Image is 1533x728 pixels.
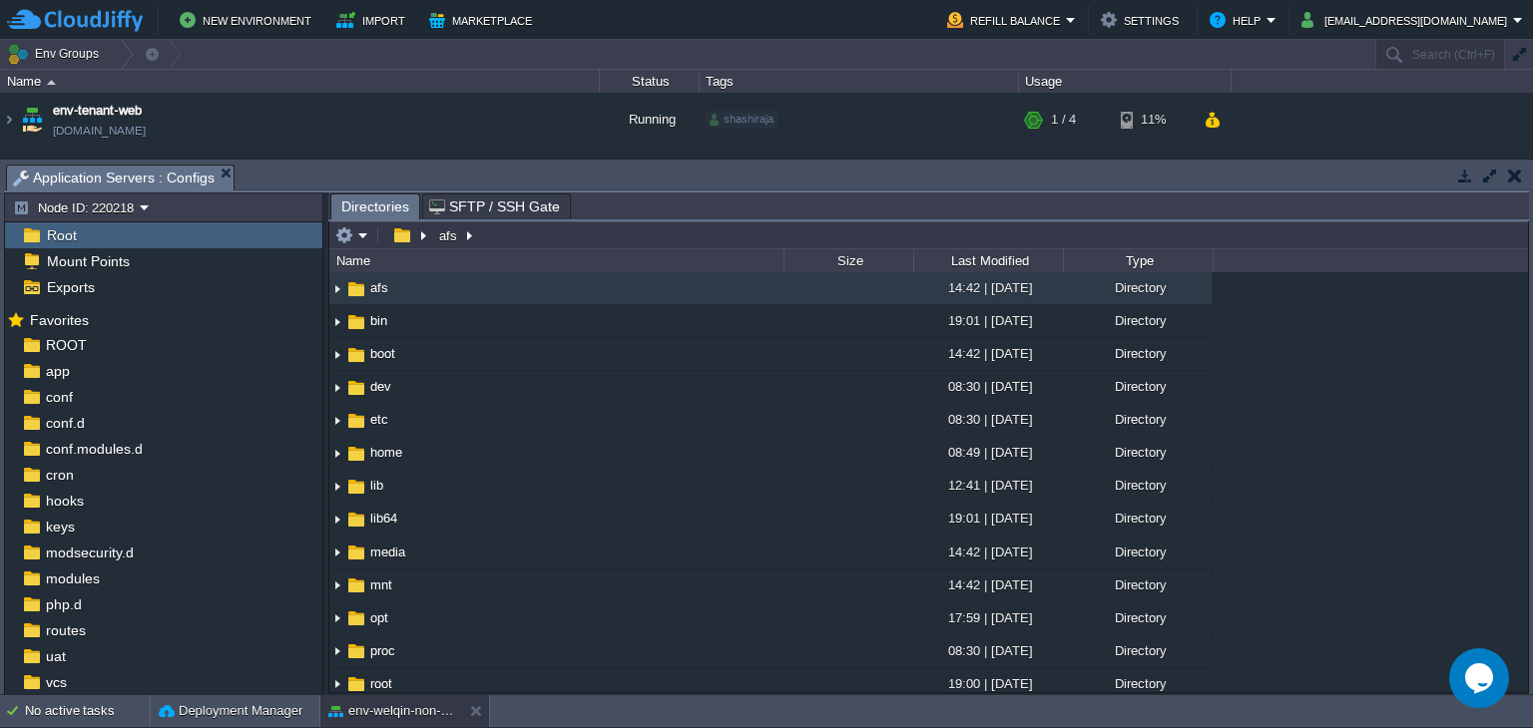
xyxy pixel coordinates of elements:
img: AMDAwAAAACH5BAEAAAAALAAAAAABAAEAAAICRAEAOw== [329,339,345,370]
span: lib [367,477,386,494]
img: AMDAwAAAACH5BAEAAAAALAAAAAABAAEAAAICRAEAOw== [329,405,345,436]
a: boot [367,345,398,362]
button: Settings [1101,8,1185,32]
button: env-welqin-non-prod [328,701,454,721]
span: mnt [367,576,395,593]
div: Name [331,249,783,272]
a: home [367,444,405,461]
button: Node ID: 220218 [13,198,140,216]
img: AMDAwAAAACH5BAEAAAAALAAAAAABAAEAAAICRAEAOw== [329,306,345,337]
div: Directory [1063,272,1213,303]
img: AMDAwAAAACH5BAEAAAAALAAAAAABAAEAAAICRAEAOw== [345,443,367,465]
a: conf.d [42,414,88,432]
a: Root [43,226,80,244]
img: AMDAwAAAACH5BAEAAAAALAAAAAABAAEAAAICRAEAOw== [329,538,345,568]
div: Running [600,148,700,201]
img: AMDAwAAAACH5BAEAAAAALAAAAAABAAEAAAICRAEAOw== [345,344,367,366]
a: media [367,544,408,560]
div: Directory [1063,635,1213,666]
img: AMDAwAAAACH5BAEAAAAALAAAAAABAAEAAAICRAEAOw== [329,505,345,536]
img: AMDAwAAAACH5BAEAAAAALAAAAAABAAEAAAICRAEAOw== [345,542,367,563]
img: AMDAwAAAACH5BAEAAAAALAAAAAABAAEAAAICRAEAOw== [345,673,367,695]
a: conf.modules.d [42,440,146,458]
a: conf [42,388,76,406]
div: 19:00 | [DATE] [913,668,1063,699]
div: 14:42 | [DATE] [913,272,1063,303]
div: Usage [1020,70,1231,93]
div: 19:01 | [DATE] [913,503,1063,534]
button: New Environment [180,8,317,32]
a: dev [367,378,394,395]
img: AMDAwAAAACH5BAEAAAAALAAAAAABAAEAAAICRAEAOw== [329,471,345,502]
img: AMDAwAAAACH5BAEAAAAALAAAAAABAAEAAAICRAEAOw== [345,574,367,596]
button: [EMAIL_ADDRESS][DOMAIN_NAME] [1301,8,1513,32]
img: AMDAwAAAACH5BAEAAAAALAAAAAABAAEAAAICRAEAOw== [47,80,56,85]
img: AMDAwAAAACH5BAEAAAAALAAAAAABAAEAAAICRAEAOw== [329,273,345,304]
a: modules [42,569,103,587]
span: app [42,362,73,380]
a: keys [42,518,78,536]
img: AMDAwAAAACH5BAEAAAAALAAAAAABAAEAAAICRAEAOw== [1,93,17,147]
div: Directory [1063,569,1213,600]
div: No active tasks [25,695,150,727]
a: vcs [42,673,70,691]
span: Favorites [26,311,92,329]
span: env-tenant-web [53,101,142,121]
a: proc [367,642,398,659]
a: modsecurity.d [42,544,137,561]
div: Size [785,249,913,272]
img: AMDAwAAAACH5BAEAAAAALAAAAAABAAEAAAICRAEAOw== [329,438,345,469]
img: AMDAwAAAACH5BAEAAAAALAAAAAABAAEAAAICRAEAOw== [345,278,367,300]
div: 08:30 | [DATE] [913,404,1063,435]
a: hooks [42,492,87,510]
div: Directory [1063,602,1213,633]
img: AMDAwAAAACH5BAEAAAAALAAAAAABAAEAAAICRAEAOw== [345,509,367,531]
div: 08:30 | [DATE] [913,635,1063,666]
img: AMDAwAAAACH5BAEAAAAALAAAAAABAAEAAAICRAEAOw== [18,93,46,147]
a: php.d [42,595,85,613]
div: Last Modified [915,249,1063,272]
img: AMDAwAAAACH5BAEAAAAALAAAAAABAAEAAAICRAEAOw== [329,636,345,667]
a: root [367,675,395,692]
div: 14:42 | [DATE] [913,537,1063,567]
a: lib64 [367,510,400,527]
img: AMDAwAAAACH5BAEAAAAALAAAAAABAAEAAAICRAEAOw== [18,148,46,201]
button: afs [436,226,462,244]
div: Directory [1063,371,1213,402]
div: 19:01 | [DATE] [913,305,1063,336]
span: routes [42,621,89,639]
img: AMDAwAAAACH5BAEAAAAALAAAAAABAAEAAAICRAEAOw== [329,669,345,700]
div: 14:42 | [DATE] [913,569,1063,600]
div: Directory [1063,305,1213,336]
a: bin [367,312,390,329]
a: etc [367,411,391,428]
img: AMDAwAAAACH5BAEAAAAALAAAAAABAAEAAAICRAEAOw== [345,476,367,498]
div: Name [2,70,599,93]
span: opt [367,609,391,626]
img: AMDAwAAAACH5BAEAAAAALAAAAAABAAEAAAICRAEAOw== [345,607,367,629]
div: Directory [1063,404,1213,435]
div: 11% [1121,93,1186,147]
a: afs [367,279,391,296]
div: Directory [1063,503,1213,534]
a: cron [42,466,77,484]
span: ROOT [42,336,90,354]
span: Application Servers : Configs [13,166,215,190]
img: AMDAwAAAACH5BAEAAAAALAAAAAABAAEAAAICRAEAOw== [329,570,345,601]
div: Directory [1063,470,1213,501]
span: uat [42,647,69,665]
div: Directory [1063,537,1213,567]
